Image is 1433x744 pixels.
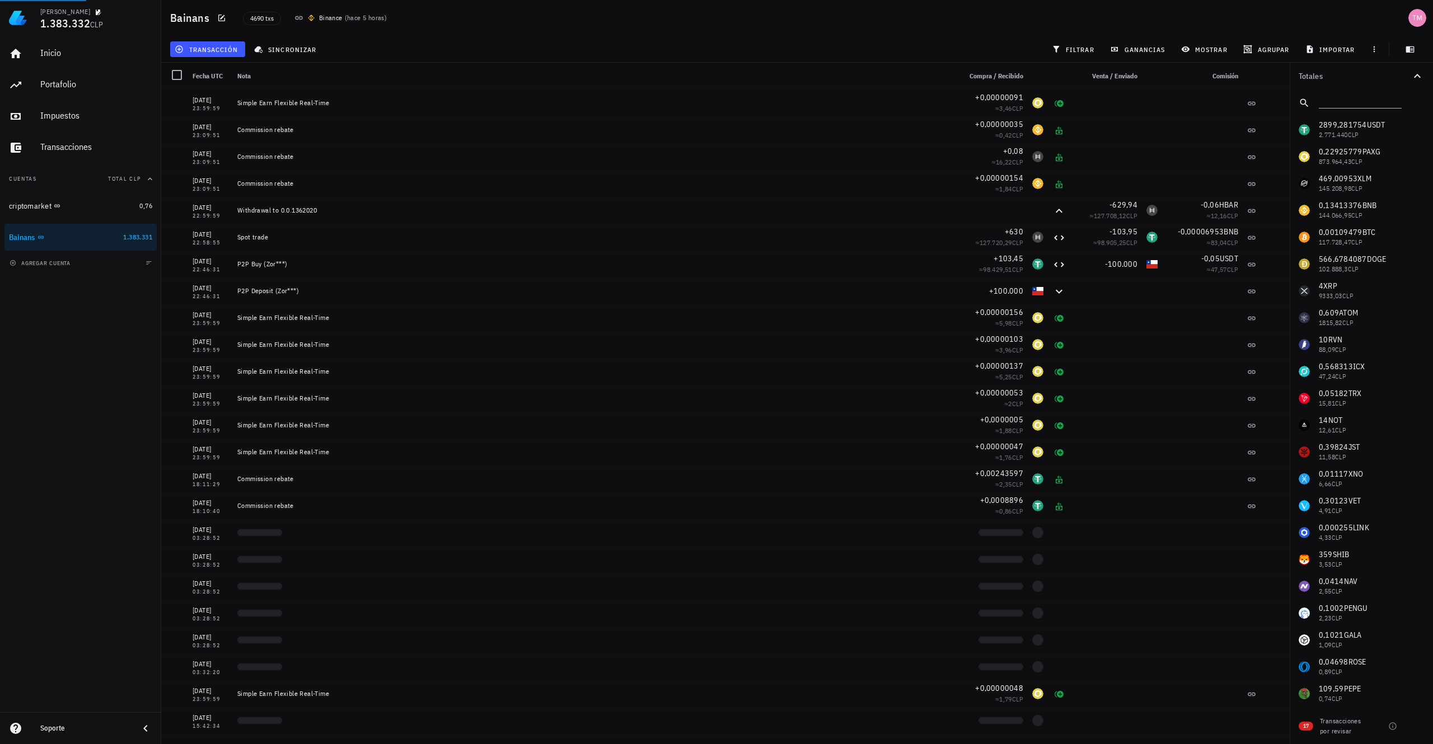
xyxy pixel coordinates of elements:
div: Venta / Enviado [1070,63,1142,90]
button: mostrar [1177,41,1234,57]
span: Comisión [1212,72,1238,80]
div: 22:58:55 [193,240,228,246]
div: 18:10:40 [193,508,228,514]
div: 23:09:51 [193,133,228,138]
div: Loading... [978,663,1023,670]
div: HBAR-icon [1032,151,1043,162]
div: PAXG-icon [1032,339,1043,350]
div: 23:59:59 [193,106,228,111]
span: CLP [1012,453,1023,462]
div: Compra / Recibido [956,63,1028,90]
div: [DATE] [193,202,228,213]
div: HBAR-icon [1146,205,1158,216]
span: +0,08 [1003,146,1023,156]
div: Totales [1299,72,1411,80]
span: 3,96 [999,346,1012,354]
span: ganancias [1112,45,1165,54]
div: Loading... [978,556,1023,563]
div: [DATE] [193,175,228,186]
span: CLP [1012,238,1023,247]
div: [DATE] [193,578,228,589]
span: ≈ [995,319,1023,327]
span: ≈ [995,695,1023,703]
div: [DATE] [193,229,228,240]
span: CLP [1012,131,1023,139]
div: Fecha UTC [188,63,233,90]
span: CLP [1012,346,1023,354]
span: 1.383.332 [40,16,90,31]
span: -100.000 [1105,259,1137,269]
span: ≈ [979,265,1023,274]
span: ≈ [1090,211,1137,220]
span: ≈ [995,453,1023,462]
div: Portafolio [40,79,152,90]
span: ≈ [995,104,1023,112]
div: 22:59:59 [193,213,228,219]
div: Commission rebate [237,125,952,134]
span: ≈ [1207,211,1238,220]
div: Spot trade [237,233,952,242]
span: ≈ [1004,399,1023,408]
div: Loading... [978,717,1023,724]
img: 270.png [308,15,315,21]
span: +0,00000137 [975,361,1023,371]
div: Loading... [237,556,282,563]
div: Loading... [237,637,282,643]
div: USDT-icon [1032,473,1043,484]
div: 23:59:59 [193,696,228,702]
button: agregar cuenta [7,257,76,269]
span: 17 [1303,722,1309,731]
div: 03:28:52 [193,562,228,568]
span: +0,00000047 [975,441,1023,451]
div: Simple Earn Flexible Real-Time [237,394,952,403]
div: PAXG-icon [1032,446,1043,458]
div: Loading... [1032,608,1043,619]
span: CLP [1012,185,1023,193]
div: [DATE] [193,148,228,159]
div: 23:09:51 [193,159,228,165]
div: [DATE] [193,336,228,347]
a: Impuestos [4,103,157,130]
div: 23:59:59 [193,428,228,434]
div: 15:42:34 [193,723,228,729]
span: 5,25 [999,373,1012,381]
div: [DATE] [193,417,228,428]
div: Simple Earn Flexible Real-Time [237,421,952,430]
span: 2 [1008,399,1011,408]
span: Nota [237,72,251,80]
span: HBAR [1219,200,1238,210]
span: 1,79 [999,695,1012,703]
div: Loading... [978,583,1023,590]
span: -0,05 [1201,253,1220,263]
div: Transacciones [40,142,152,152]
span: sincronizar [256,45,316,54]
span: CLP [1126,211,1137,220]
div: avatar [1408,9,1426,27]
div: BNB-icon [1032,124,1043,135]
span: -0,00006953 [1178,227,1224,237]
div: 22:46:31 [193,294,228,299]
span: transacción [177,45,238,54]
div: 23:59:59 [193,455,228,460]
div: [PERSON_NAME] [40,7,90,16]
div: Simple Earn Flexible Real-Time [237,340,952,349]
div: 23:59:59 [193,347,228,353]
span: ≈ [995,131,1023,139]
div: [DATE] [193,256,228,267]
div: Transacciones por revisar [1320,716,1367,736]
span: +0,00000048 [975,683,1023,693]
span: 5,98 [999,319,1012,327]
span: +0,0000005 [980,415,1024,425]
a: Portafolio [4,72,157,98]
div: P2P Deposit (Zor***) [237,286,952,295]
span: 83,04 [1211,238,1227,247]
span: ≈ [1207,238,1238,247]
span: CLP [1012,507,1023,515]
div: [DATE] [193,95,228,106]
div: Loading... [237,583,282,590]
div: Loading... [237,717,282,724]
span: 98.429,51 [983,265,1012,274]
div: Loading... [1032,527,1043,538]
span: ≈ [995,373,1023,381]
div: [DATE] [193,121,228,133]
